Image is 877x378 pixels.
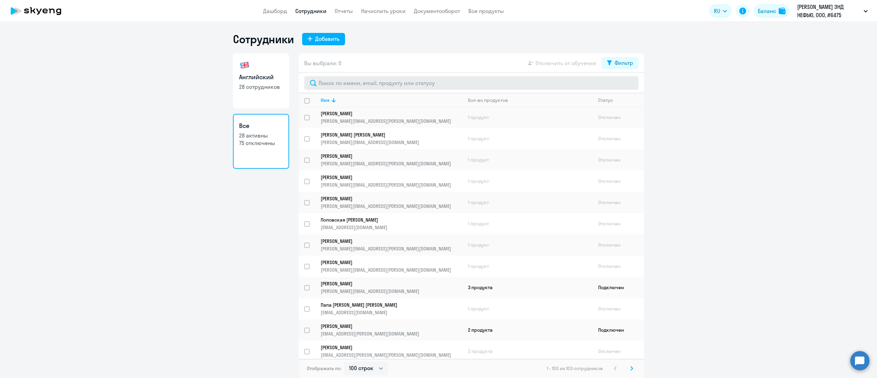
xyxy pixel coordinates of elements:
[239,139,283,147] p: 75 отключены
[468,97,592,103] div: Кол-во продуктов
[593,341,644,362] td: Отключен
[321,153,453,159] p: [PERSON_NAME]
[321,97,462,103] div: Имя
[321,217,453,223] p: Поповская [PERSON_NAME]
[321,139,462,145] p: [PERSON_NAME][EMAIL_ADDRESS][DOMAIN_NAME]
[547,365,603,371] span: 1 - 100 из 103 сотрудников
[321,238,453,244] p: [PERSON_NAME]
[321,153,462,167] a: [PERSON_NAME][PERSON_NAME][EMAIL_ADDRESS][PERSON_NAME][DOMAIN_NAME]
[321,174,462,188] a: [PERSON_NAME][PERSON_NAME][EMAIL_ADDRESS][PERSON_NAME][DOMAIN_NAME]
[321,246,462,252] p: [PERSON_NAME][EMAIL_ADDRESS][PERSON_NAME][DOMAIN_NAME]
[335,8,353,14] a: Отчеты
[593,277,644,298] td: Подключен
[714,7,720,15] span: RU
[709,4,732,18] button: RU
[593,128,644,149] td: Отключен
[321,224,462,231] p: [EMAIL_ADDRESS][DOMAIN_NAME]
[593,149,644,170] td: Отключен
[462,341,593,362] td: 2 продукта
[321,203,462,209] p: [PERSON_NAME][EMAIL_ADDRESS][PERSON_NAME][DOMAIN_NAME]
[321,196,453,202] p: [PERSON_NAME]
[321,302,462,316] a: Папа [PERSON_NAME] [PERSON_NAME][EMAIL_ADDRESS][DOMAIN_NAME]
[462,234,593,256] td: 1 продукт
[321,118,462,124] p: [PERSON_NAME][EMAIL_ADDRESS][PERSON_NAME][DOMAIN_NAME]
[414,8,460,14] a: Документооборот
[321,196,462,209] a: [PERSON_NAME][PERSON_NAME][EMAIL_ADDRESS][PERSON_NAME][DOMAIN_NAME]
[321,259,453,265] p: [PERSON_NAME]
[462,170,593,192] td: 1 продукт
[462,277,593,298] td: 3 продукта
[315,35,339,43] div: Добавить
[593,170,644,192] td: Отключен
[321,110,462,124] a: [PERSON_NAME][PERSON_NAME][EMAIL_ADDRESS][PERSON_NAME][DOMAIN_NAME]
[468,97,508,103] div: Кол-во продуктов
[321,288,462,294] p: [PERSON_NAME][EMAIL_ADDRESS][DOMAIN_NAME]
[462,256,593,277] td: 1 продукт
[321,352,462,358] p: [EMAIL_ADDRESS][PERSON_NAME][PERSON_NAME][DOMAIN_NAME]
[321,309,462,316] p: [EMAIL_ADDRESS][DOMAIN_NAME]
[239,121,283,130] h3: Все
[233,114,289,169] a: Все28 активны75 отключены
[321,110,453,117] p: [PERSON_NAME]
[304,59,342,67] span: Вы выбрали: 0
[593,192,644,213] td: Отключен
[462,107,593,128] td: 1 продукт
[462,319,593,341] td: 2 продукта
[468,8,504,14] a: Все продукты
[302,33,345,45] button: Добавить
[602,57,639,69] button: Фильтр
[321,281,462,294] a: [PERSON_NAME][PERSON_NAME][EMAIL_ADDRESS][DOMAIN_NAME]
[321,259,462,273] a: [PERSON_NAME][PERSON_NAME][EMAIL_ADDRESS][PERSON_NAME][DOMAIN_NAME]
[593,213,644,234] td: Отключен
[321,323,462,337] a: [PERSON_NAME][EMAIL_ADDRESS][PERSON_NAME][DOMAIN_NAME]
[321,323,453,329] p: [PERSON_NAME]
[239,73,283,82] h3: Английский
[598,97,644,103] div: Статус
[321,267,462,273] p: [PERSON_NAME][EMAIL_ADDRESS][PERSON_NAME][DOMAIN_NAME]
[361,8,406,14] a: Начислить уроки
[239,132,283,139] p: 28 активны
[462,192,593,213] td: 1 продукт
[321,217,462,231] a: Поповская [PERSON_NAME][EMAIL_ADDRESS][DOMAIN_NAME]
[593,107,644,128] td: Отключен
[598,97,613,103] div: Статус
[758,7,776,15] div: Баланс
[462,213,593,234] td: 1 продукт
[321,331,462,337] p: [EMAIL_ADDRESS][PERSON_NAME][DOMAIN_NAME]
[321,161,462,167] p: [PERSON_NAME][EMAIL_ADDRESS][PERSON_NAME][DOMAIN_NAME]
[321,97,330,103] div: Имя
[593,319,644,341] td: Подключен
[304,76,639,90] input: Поиск по имени, email, продукту или статусу
[321,344,462,358] a: [PERSON_NAME][EMAIL_ADDRESS][PERSON_NAME][PERSON_NAME][DOMAIN_NAME]
[321,281,453,287] p: [PERSON_NAME]
[615,59,633,67] div: Фильтр
[321,182,462,188] p: [PERSON_NAME][EMAIL_ADDRESS][PERSON_NAME][DOMAIN_NAME]
[307,365,342,371] span: Отображать по:
[321,132,462,145] a: [PERSON_NAME] [PERSON_NAME][PERSON_NAME][EMAIL_ADDRESS][DOMAIN_NAME]
[593,256,644,277] td: Отключен
[233,54,289,108] a: Английский28 сотрудников
[321,344,453,351] p: [PERSON_NAME]
[794,3,871,19] button: [PERSON_NAME] ЭНД НЕФЬЮ, ООО, #6475
[593,234,644,256] td: Отключен
[321,238,462,252] a: [PERSON_NAME][PERSON_NAME][EMAIL_ADDRESS][PERSON_NAME][DOMAIN_NAME]
[239,83,283,91] p: 28 сотрудников
[263,8,287,14] a: Дашборд
[797,3,861,19] p: [PERSON_NAME] ЭНД НЕФЬЮ, ООО, #6475
[233,32,294,46] h1: Сотрудники
[593,298,644,319] td: Отключен
[779,8,786,14] img: balance
[321,174,453,180] p: [PERSON_NAME]
[295,8,326,14] a: Сотрудники
[754,4,790,18] button: Балансbalance
[462,128,593,149] td: 1 продукт
[321,302,453,308] p: Папа [PERSON_NAME] [PERSON_NAME]
[239,60,250,71] img: english
[462,298,593,319] td: 1 продукт
[321,132,453,138] p: [PERSON_NAME] [PERSON_NAME]
[462,149,593,170] td: 1 продукт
